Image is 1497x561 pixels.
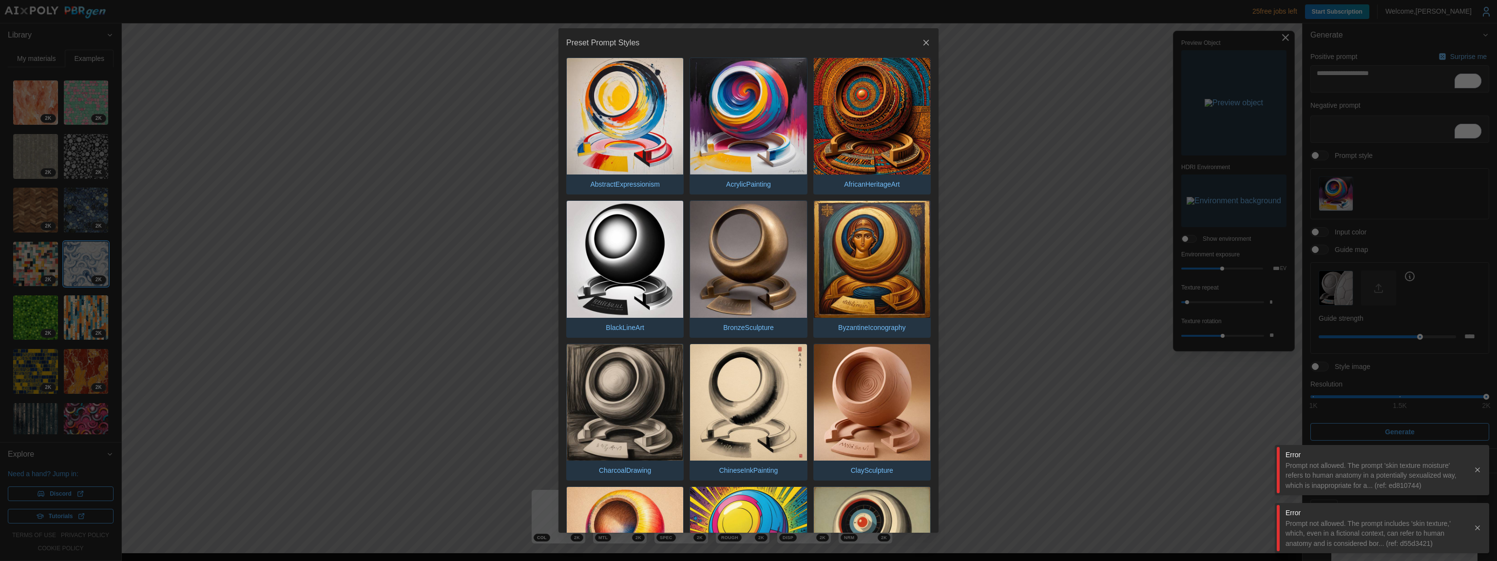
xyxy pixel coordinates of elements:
button: AcrylicPainting.jpgAcrylicPainting [690,58,807,195]
div: Prompt not allowed. The prompt 'skin texture moisture' refers to human anatomy in a potentially s... [1286,461,1466,490]
p: AcrylicPainting [721,174,776,194]
p: AbstractExpressionism [585,174,664,194]
img: ClaySculpture.jpg [814,344,930,461]
img: BronzeSculpture.jpg [690,201,806,317]
img: ByzantineIconography.jpg [814,201,930,317]
p: BlackLineArt [601,318,649,337]
div: Error [1286,450,1466,460]
button: ByzantineIconography.jpgByzantineIconography [813,200,931,338]
h2: Preset Prompt Styles [566,39,639,47]
p: CharcoalDrawing [594,461,656,480]
button: BronzeSculpture.jpgBronzeSculpture [690,200,807,338]
p: ByzantineIconography [833,318,911,337]
button: ClaySculpture.jpgClaySculpture [813,344,931,481]
p: ClaySculpture [846,461,898,480]
button: ChineseInkPainting.jpgChineseInkPainting [690,344,807,481]
img: AbstractExpressionism.jpg [567,58,683,174]
p: ChineseInkPainting [714,461,783,480]
img: AfricanHeritageArt.jpg [814,58,930,174]
img: BlackLineArt.jpg [567,201,683,317]
div: Prompt not allowed. The prompt includes 'skin texture,' which, even in a fictional context, can r... [1286,519,1466,548]
button: AfricanHeritageArt.jpgAfricanHeritageArt [813,58,931,195]
img: CharcoalDrawing.jpg [567,344,683,461]
button: AbstractExpressionism.jpgAbstractExpressionism [566,58,684,195]
div: Error [1286,508,1466,518]
p: AfricanHeritageArt [839,174,904,194]
img: ChineseInkPainting.jpg [690,344,806,461]
button: BlackLineArt.jpgBlackLineArt [566,200,684,338]
p: BronzeSculpture [718,318,779,337]
img: AcrylicPainting.jpg [690,58,806,174]
button: CharcoalDrawing.jpgCharcoalDrawing [566,344,684,481]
